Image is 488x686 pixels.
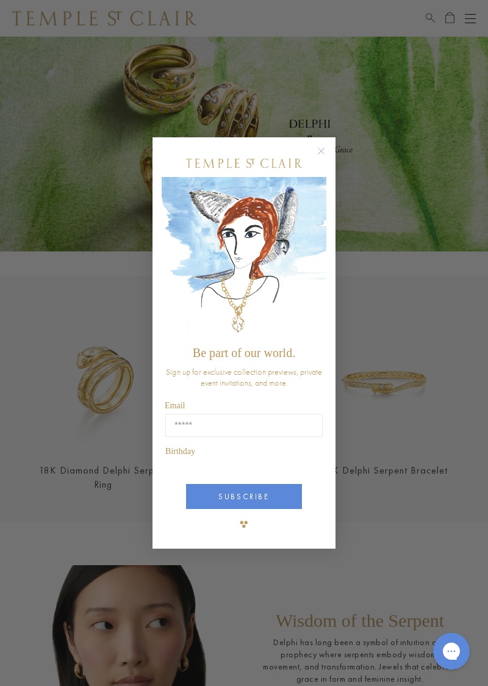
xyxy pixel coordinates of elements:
button: SUBSCRIBE [186,484,302,509]
iframe: Gorgias live chat messenger [427,629,476,674]
img: Temple St. Clair [186,159,302,168]
img: TSC [232,512,256,536]
span: Email [165,401,185,410]
span: Birthday [165,447,195,456]
button: Close dialog [320,150,335,165]
span: Sign up for exclusive collection previews, private event invitations, and more. [166,366,322,388]
input: Email [165,414,323,437]
img: c4a9eb12-d91a-4d4a-8ee0-386386f4f338.jpeg [162,177,326,340]
span: Be part of our world. [193,346,295,359]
